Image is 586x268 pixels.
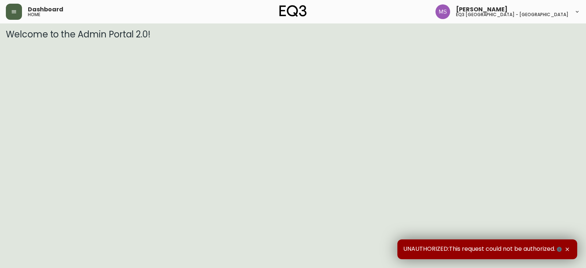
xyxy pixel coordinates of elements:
[279,5,307,17] img: logo
[435,4,450,19] img: 1b6e43211f6f3cc0b0729c9049b8e7af
[6,29,580,40] h3: Welcome to the Admin Portal 2.0!
[28,12,40,17] h5: home
[456,7,508,12] span: [PERSON_NAME]
[28,7,63,12] span: Dashboard
[456,12,568,17] h5: eq3 [GEOGRAPHIC_DATA] - [GEOGRAPHIC_DATA]
[403,245,563,253] span: UNAUTHORIZED:This request could not be authorized.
